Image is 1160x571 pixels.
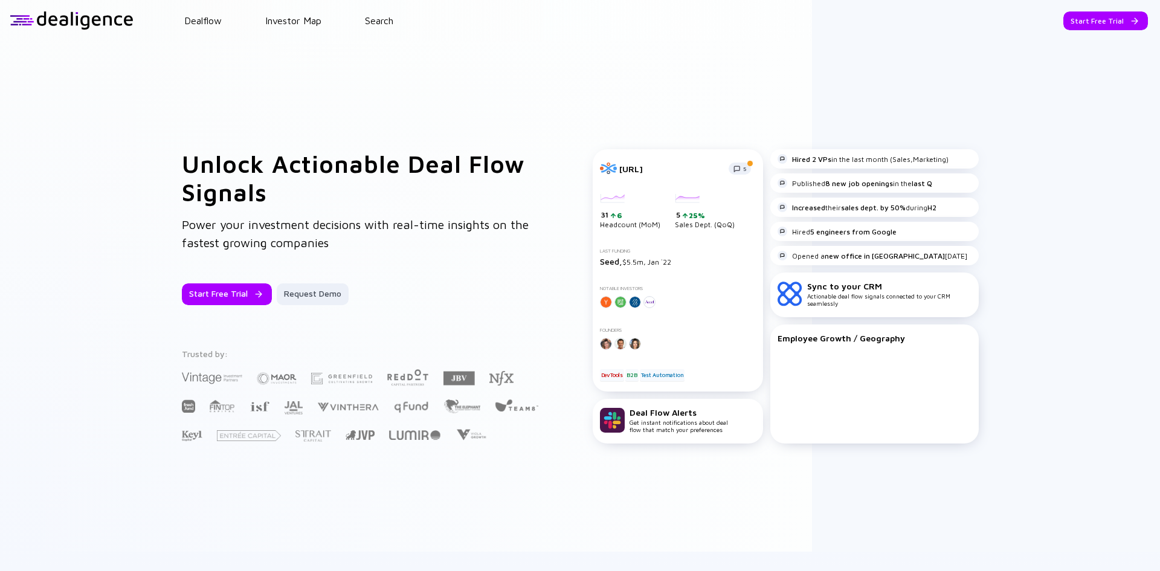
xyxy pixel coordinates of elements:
[443,370,475,386] img: JBV Capital
[250,401,269,411] img: Israel Secondary Fund
[807,281,971,307] div: Actionable deal flow signals connected to your CRM seamlessly
[600,286,756,291] div: Notable Investors
[295,430,331,442] img: Strait Capital
[387,367,429,387] img: Red Dot Capital Partners
[616,211,622,220] div: 6
[600,256,622,266] span: Seed,
[265,15,321,26] a: Investor Map
[210,399,235,413] img: FINTOP Capital
[277,283,349,305] button: Request Demo
[792,155,831,164] strong: Hired 2 VPs
[217,430,281,441] img: Entrée Capital
[284,401,303,415] img: JAL Ventures
[912,179,932,188] strong: last Q
[601,210,660,220] div: 31
[778,178,932,188] div: Published in the
[778,202,936,212] div: their during
[825,251,945,260] strong: new office in [GEOGRAPHIC_DATA]
[600,369,624,381] div: DevTools
[792,203,825,212] strong: Increased
[393,399,429,414] img: Q Fund
[489,371,514,386] img: NFX
[182,149,544,206] h1: Unlock Actionable Deal Flow Signals
[182,430,202,442] img: Key1 Capital
[1063,11,1148,30] button: Start Free Trial
[676,210,735,220] div: 5
[600,248,756,254] div: Last Funding
[182,371,242,385] img: Vintage Investment Partners
[825,179,893,188] strong: 8 new job openings
[600,194,660,229] div: Headcount (MoM)
[455,429,487,440] img: Viola Growth
[389,430,440,440] img: Lumir Ventures
[184,15,222,26] a: Dealflow
[778,333,971,343] div: Employee Growth / Geography
[346,430,375,440] img: Jerusalem Venture Partners
[182,283,272,305] button: Start Free Trial
[630,407,728,433] div: Get instant notifications about deal flow that match your preferences
[495,399,538,411] img: Team8
[443,399,480,413] img: The Elephant
[778,227,897,236] div: Hired
[640,369,685,381] div: Test Automation
[600,256,756,266] div: $5.5m, Jan `22
[311,373,372,384] img: Greenfield Partners
[317,401,379,413] img: Vinthera
[600,327,756,333] div: Founders
[182,349,541,359] div: Trusted by:
[619,164,721,174] div: [URL]
[927,203,936,212] strong: H2
[625,369,638,381] div: B2B
[688,211,705,220] div: 25%
[841,203,906,212] strong: sales dept. by 50%
[630,407,728,418] div: Deal Flow Alerts
[675,194,735,229] div: Sales Dept. (QoQ)
[807,281,971,291] div: Sync to your CRM
[182,218,529,250] span: Power your investment decisions with real-time insights on the fastest growing companies
[778,154,949,164] div: in the last month (Sales,Marketing)
[810,227,897,236] strong: 5 engineers from Google
[365,15,393,26] a: Search
[257,369,297,389] img: Maor Investments
[778,251,967,260] div: Opened a [DATE]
